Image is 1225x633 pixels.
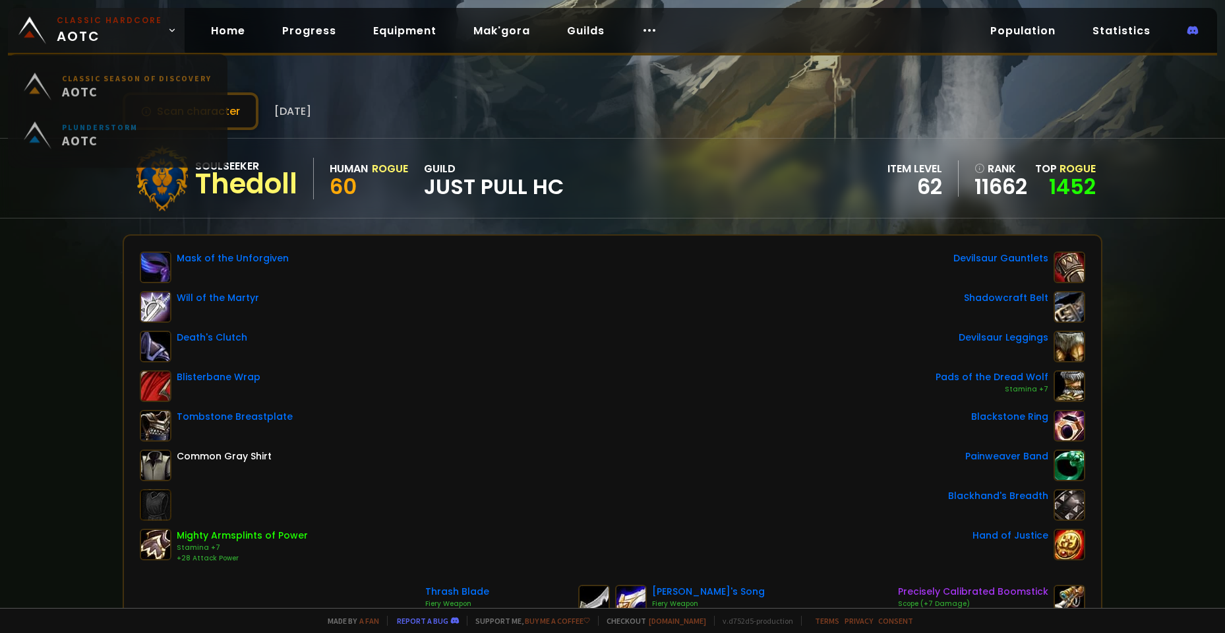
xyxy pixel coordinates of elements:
[953,251,1048,265] div: Devilsaur Gauntlets
[714,616,793,626] span: v. d752d5 - production
[463,17,541,44] a: Mak'gora
[1054,291,1085,323] img: item-16713
[177,543,308,553] div: Stamina +7
[177,553,308,564] div: +28 Attack Power
[971,410,1048,424] div: Blackstone Ring
[972,529,1048,543] div: Hand of Justice
[62,136,138,152] span: AOTC
[1054,450,1085,481] img: item-13098
[467,616,590,626] span: Support me,
[140,251,171,283] img: item-13404
[845,616,873,626] a: Privacy
[980,17,1066,44] a: Population
[878,616,913,626] a: Consent
[140,410,171,442] img: item-13944
[974,160,1027,177] div: rank
[372,160,408,177] div: Rogue
[177,331,247,345] div: Death's Clutch
[57,15,162,46] span: AOTC
[649,616,706,626] a: [DOMAIN_NAME]
[525,616,590,626] a: Buy me a coffee
[652,585,799,599] div: [PERSON_NAME]'s Song
[1054,370,1085,402] img: item-13210
[140,529,171,560] img: item-10147
[425,585,573,599] div: Thrash Blade
[898,599,1048,609] div: Scope (+7 Damage)
[140,331,171,362] img: item-14503
[1082,17,1161,44] a: Statistics
[1035,160,1096,177] div: Top
[177,291,259,305] div: Will of the Martyr
[965,450,1048,463] div: Painweaver Band
[424,177,564,197] span: Just Pull HC
[195,174,297,194] div: Thedoll
[936,370,1048,384] div: Pads of the Dread Wolf
[898,585,1048,599] div: Precisely Calibrated Boomstick
[140,370,171,402] img: item-12552
[959,331,1048,345] div: Devilsaur Leggings
[815,616,839,626] a: Terms
[887,160,942,177] div: item level
[272,17,347,44] a: Progress
[16,115,220,164] a: PlunderstormAOTC
[8,8,185,53] a: Classic HardcoreAOTC
[1054,489,1085,521] img: item-13965
[62,126,138,136] small: Plunderstorm
[1054,251,1085,283] img: item-15063
[1049,172,1096,201] a: 1452
[1054,529,1085,560] img: item-11815
[330,160,368,177] div: Human
[1054,331,1085,362] img: item-15062
[397,616,448,626] a: Report a bug
[177,450,272,463] div: Common Gray Shirt
[177,370,260,384] div: Blisterbane Wrap
[598,616,706,626] span: Checkout
[652,599,799,609] div: Fiery Weapon
[948,489,1048,503] div: Blackhand's Breadth
[556,17,615,44] a: Guilds
[330,172,357,201] span: 60
[320,616,379,626] span: Made by
[177,251,289,265] div: Mask of the Unforgiven
[936,384,1048,395] div: Stamina +7
[16,66,220,115] a: Classic Season of DiscoveryAOTC
[578,585,610,616] img: item-17705
[62,77,212,87] small: Classic Season of Discovery
[424,160,564,197] div: guild
[1054,585,1085,616] img: item-2100
[363,17,447,44] a: Equipment
[1060,161,1096,176] span: Rogue
[177,410,293,424] div: Tombstone Breastplate
[140,291,171,323] img: item-17044
[359,616,379,626] a: a fan
[200,17,256,44] a: Home
[615,585,647,616] img: item-15806
[425,599,573,609] div: Fiery Weapon
[177,529,308,543] div: Mighty Armsplints of Power
[140,450,171,481] img: item-3428
[887,177,942,197] div: 62
[62,87,212,104] span: AOTC
[974,177,1027,197] a: 11662
[1054,410,1085,442] img: item-17713
[195,158,297,174] div: Soulseeker
[964,291,1048,305] div: Shadowcraft Belt
[274,103,311,119] span: [DATE]
[57,15,162,26] small: Classic Hardcore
